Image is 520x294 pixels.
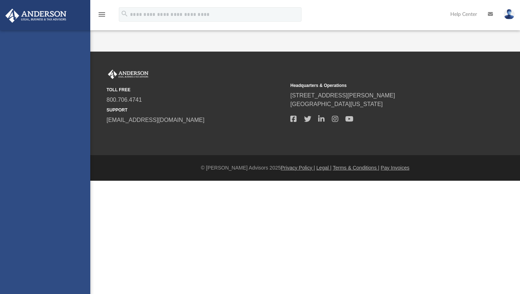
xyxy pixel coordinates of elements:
[3,9,69,23] img: Anderson Advisors Platinum Portal
[316,165,331,171] a: Legal |
[90,164,520,172] div: © [PERSON_NAME] Advisors 2025
[290,101,383,107] a: [GEOGRAPHIC_DATA][US_STATE]
[290,92,395,98] a: [STREET_ADDRESS][PERSON_NAME]
[97,10,106,19] i: menu
[107,97,142,103] a: 800.706.4741
[107,107,285,113] small: SUPPORT
[281,165,315,171] a: Privacy Policy |
[107,117,204,123] a: [EMAIL_ADDRESS][DOMAIN_NAME]
[107,87,285,93] small: TOLL FREE
[121,10,129,18] i: search
[333,165,380,171] a: Terms & Conditions |
[504,9,515,19] img: User Pic
[290,82,469,89] small: Headquarters & Operations
[97,14,106,19] a: menu
[107,70,150,79] img: Anderson Advisors Platinum Portal
[381,165,409,171] a: Pay Invoices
